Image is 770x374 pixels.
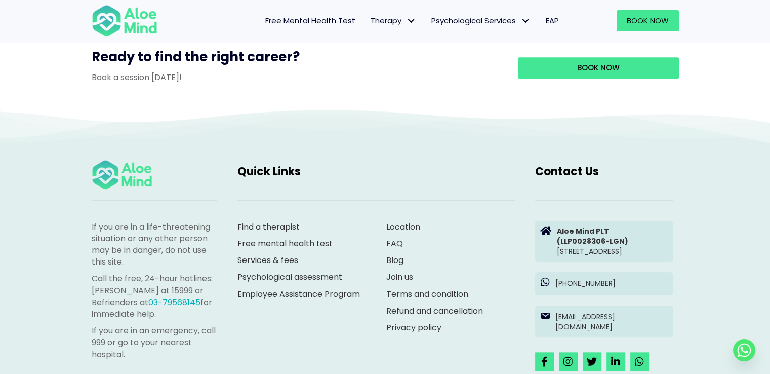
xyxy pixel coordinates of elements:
[577,62,620,73] span: Book now
[386,271,413,283] a: Join us
[265,15,355,26] span: Free Mental Health Test
[557,236,628,246] strong: (LLP0028306-LGN)
[538,10,566,31] a: EAP
[431,15,531,26] span: Psychological Services
[237,288,360,300] a: Employee Assistance Program
[424,10,538,31] a: Psychological ServicesPsychological Services: submenu
[557,226,609,236] strong: Aloe Mind PLT
[535,221,673,262] a: Aloe Mind PLT(LLP0028306-LGN)[STREET_ADDRESS]
[555,278,668,288] p: [PHONE_NUMBER]
[555,312,668,332] p: [EMAIL_ADDRESS][DOMAIN_NAME]
[518,14,533,28] span: Psychological Services: submenu
[258,10,363,31] a: Free Mental Health Test
[237,164,301,179] span: Quick Links
[371,15,416,26] span: Therapy
[148,296,200,308] a: 03-79568145
[386,238,403,249] a: FAQ
[92,159,152,190] img: Aloe mind Logo
[92,221,217,268] p: If you are in a life-threatening situation or any other person may be in danger, do not use this ...
[363,10,424,31] a: TherapyTherapy: submenu
[617,10,679,31] a: Book Now
[386,254,403,266] a: Blog
[518,57,679,79] a: Book now
[237,221,300,233] a: Find a therapist
[535,272,673,295] a: [PHONE_NUMBER]
[171,10,566,31] nav: Menu
[733,339,755,361] a: Whatsapp
[535,306,673,338] a: [EMAIL_ADDRESS][DOMAIN_NAME]
[535,164,599,179] span: Contact Us
[386,221,420,233] a: Location
[404,14,419,28] span: Therapy: submenu
[386,288,468,300] a: Terms and condition
[237,271,342,283] a: Psychological assessment
[92,71,503,83] p: Book a session [DATE]!
[546,15,559,26] span: EAP
[92,273,217,320] p: Call the free, 24-hour hotlines: [PERSON_NAME] at 15999 or Befrienders at for immediate help.
[627,15,669,26] span: Book Now
[386,322,441,333] a: Privacy policy
[237,238,333,249] a: Free mental health test
[237,254,298,266] a: Services & fees
[92,4,157,38] img: Aloe mind Logo
[92,48,503,71] h3: Ready to find the right career?
[557,226,668,257] p: [STREET_ADDRESS]
[386,305,483,317] a: Refund and cancellation
[92,325,217,360] p: If you are in an emergency, call 999 or go to your nearest hospital.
